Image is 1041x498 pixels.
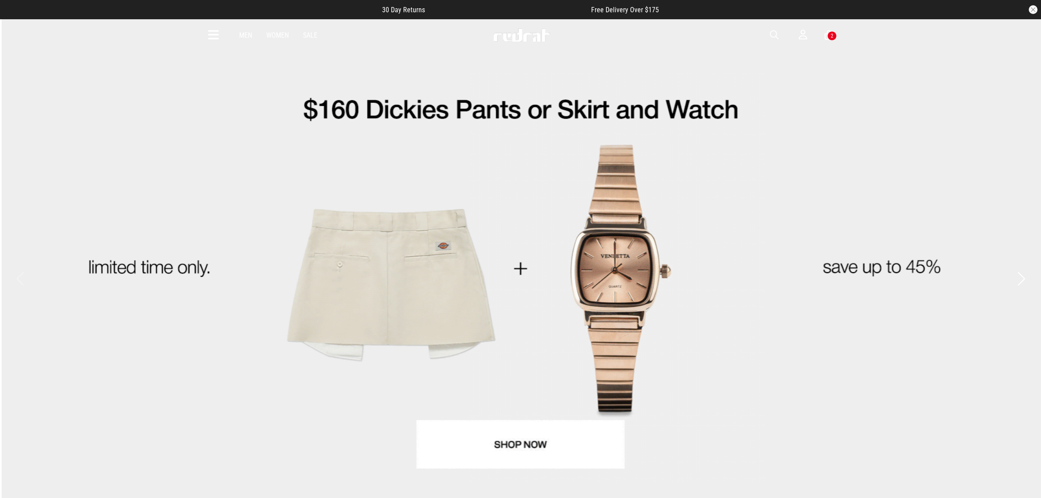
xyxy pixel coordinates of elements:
[303,31,317,39] a: Sale
[382,6,425,14] span: 30 Day Returns
[591,6,659,14] span: Free Delivery Over $175
[442,5,574,14] iframe: Customer reviews powered by Trustpilot
[239,31,252,39] a: Men
[831,33,833,39] div: 2
[14,269,26,288] button: Previous slide
[825,31,833,40] a: 2
[266,31,289,39] a: Women
[493,28,550,42] img: Redrat logo
[1015,269,1027,288] button: Next slide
